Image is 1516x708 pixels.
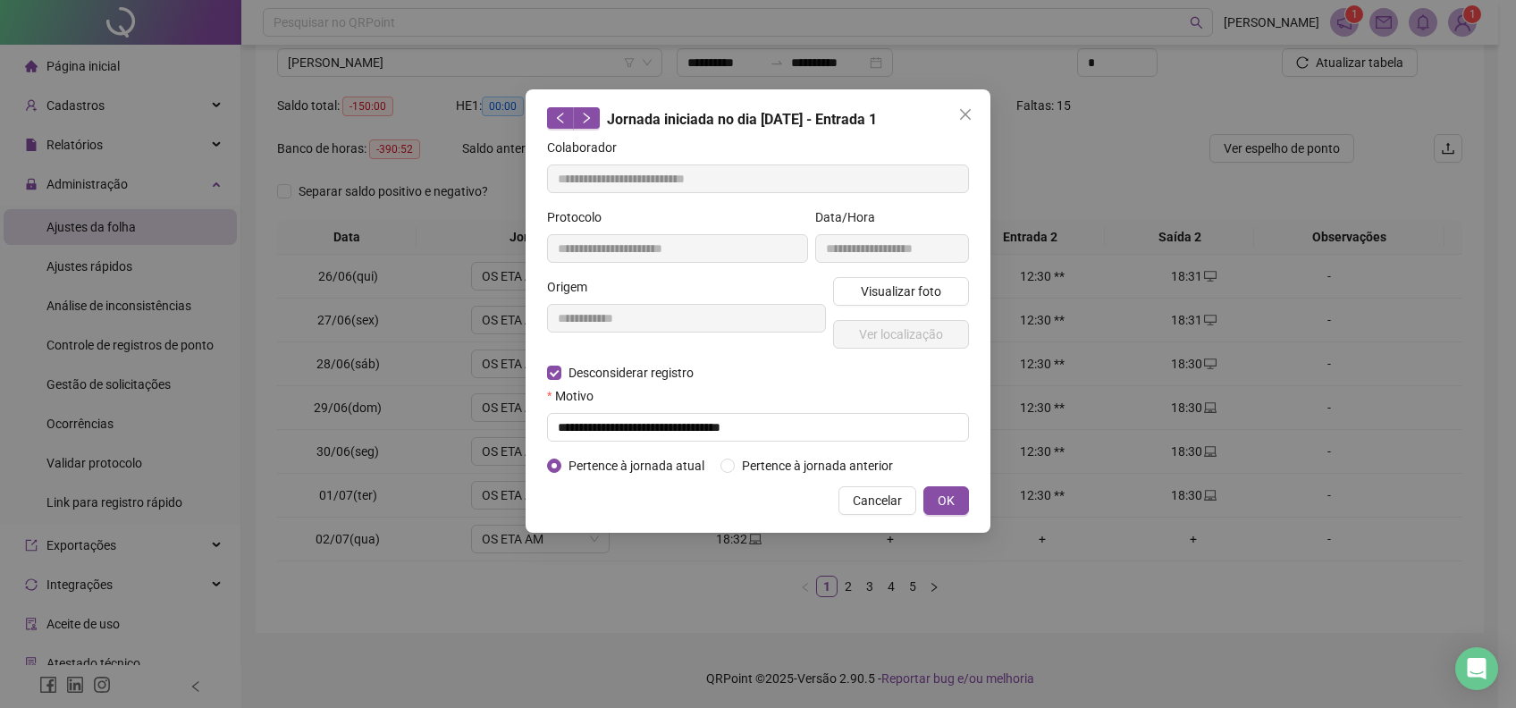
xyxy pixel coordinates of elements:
button: Close [951,100,980,129]
span: Desconsiderar registro [561,363,701,383]
span: right [580,112,593,124]
button: right [573,107,600,129]
span: Pertence à jornada atual [561,456,712,476]
button: OK [923,486,969,515]
span: close [958,107,973,122]
span: Pertence à jornada anterior [735,456,900,476]
span: OK [938,491,955,510]
button: Visualizar foto [833,277,969,306]
label: Data/Hora [815,207,887,227]
button: left [547,107,574,129]
label: Origem [547,277,599,297]
span: left [554,112,567,124]
div: Open Intercom Messenger [1455,647,1498,690]
label: Motivo [547,386,605,406]
span: Cancelar [853,491,902,510]
label: Protocolo [547,207,613,227]
button: Ver localização [833,320,969,349]
div: Jornada iniciada no dia [DATE] - Entrada 1 [547,107,969,131]
button: Cancelar [838,486,916,515]
span: Visualizar foto [861,282,941,301]
label: Colaborador [547,138,628,157]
